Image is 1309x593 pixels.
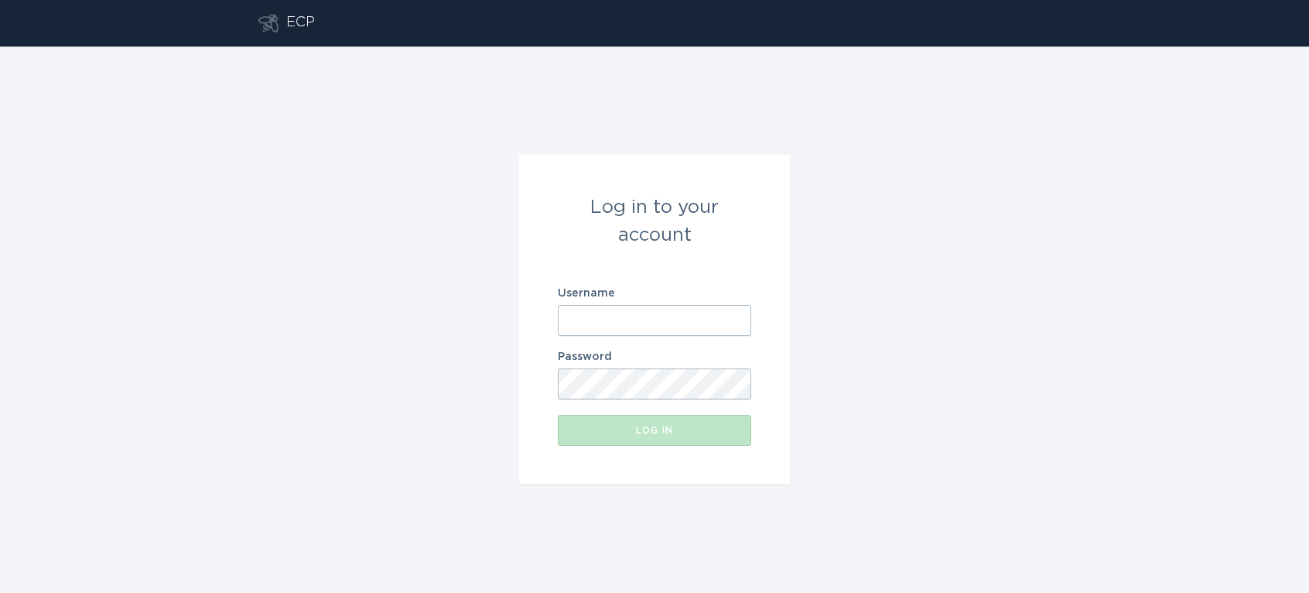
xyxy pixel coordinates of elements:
label: Username [558,288,751,299]
div: Log in to your account [558,194,751,249]
button: Go to dashboard [258,14,279,33]
div: ECP [286,14,315,33]
button: Log in [558,415,751,446]
div: Log in [566,426,743,435]
label: Password [558,351,751,362]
